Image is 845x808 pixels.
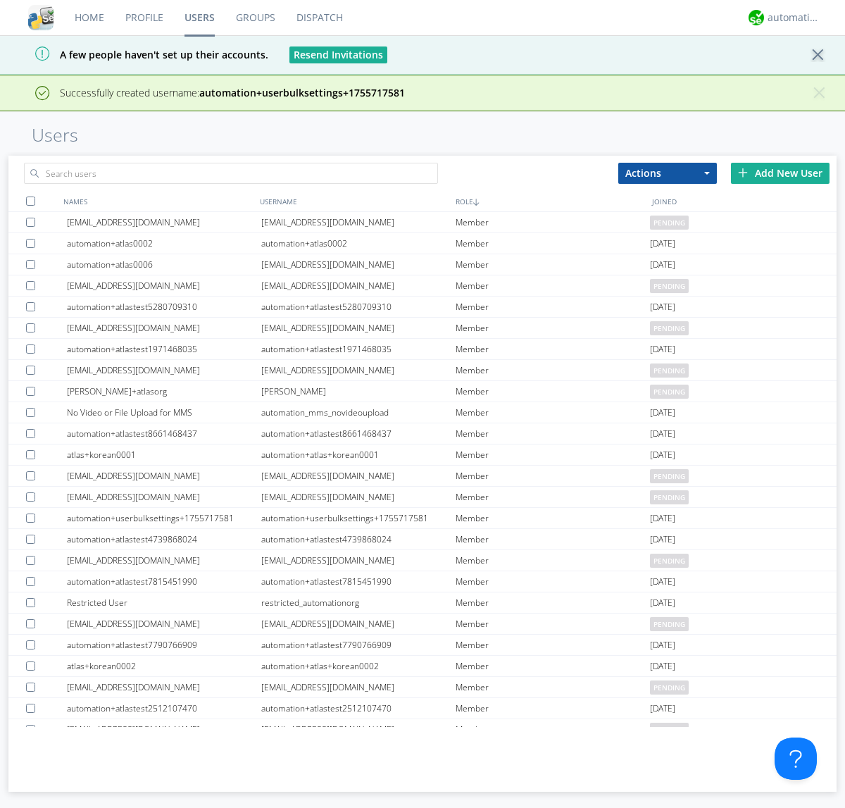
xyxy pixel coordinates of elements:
[456,635,650,655] div: Member
[67,466,261,486] div: [EMAIL_ADDRESS][DOMAIN_NAME]
[650,571,675,592] span: [DATE]
[8,233,837,254] a: automation+atlas0002automation+atlas0002Member[DATE]
[456,719,650,740] div: Member
[650,680,689,695] span: pending
[67,698,261,719] div: automation+atlastest2512107470
[8,571,837,592] a: automation+atlastest7815451990automation+atlastest7815451990Member[DATE]
[261,402,456,423] div: automation_mms_novideoupload
[650,385,689,399] span: pending
[456,381,650,402] div: Member
[256,191,453,211] div: USERNAME
[261,360,456,380] div: [EMAIL_ADDRESS][DOMAIN_NAME]
[738,168,748,178] img: plus.svg
[650,423,675,445] span: [DATE]
[768,11,820,25] div: automation+atlas
[456,360,650,380] div: Member
[8,212,837,233] a: [EMAIL_ADDRESS][DOMAIN_NAME][EMAIL_ADDRESS][DOMAIN_NAME]Memberpending
[261,571,456,592] div: automation+atlastest7815451990
[261,339,456,359] div: automation+atlastest1971468035
[456,445,650,465] div: Member
[60,191,256,211] div: NAMES
[650,297,675,318] span: [DATE]
[261,466,456,486] div: [EMAIL_ADDRESS][DOMAIN_NAME]
[650,321,689,335] span: pending
[8,275,837,297] a: [EMAIL_ADDRESS][DOMAIN_NAME][EMAIL_ADDRESS][DOMAIN_NAME]Memberpending
[67,275,261,296] div: [EMAIL_ADDRESS][DOMAIN_NAME]
[8,360,837,381] a: [EMAIL_ADDRESS][DOMAIN_NAME][EMAIL_ADDRESS][DOMAIN_NAME]Memberpending
[261,487,456,507] div: [EMAIL_ADDRESS][DOMAIN_NAME]
[618,163,717,184] button: Actions
[8,487,837,508] a: [EMAIL_ADDRESS][DOMAIN_NAME][EMAIL_ADDRESS][DOMAIN_NAME]Memberpending
[456,233,650,254] div: Member
[456,254,650,275] div: Member
[67,592,261,613] div: Restricted User
[650,469,689,483] span: pending
[8,254,837,275] a: automation+atlas0006[EMAIL_ADDRESS][DOMAIN_NAME]Member[DATE]
[67,508,261,528] div: automation+userbulksettings+1755717581
[452,191,649,211] div: ROLE
[650,508,675,529] span: [DATE]
[650,635,675,656] span: [DATE]
[60,86,405,99] span: Successfully created username:
[67,635,261,655] div: automation+atlastest7790766909
[650,363,689,378] span: pending
[749,10,764,25] img: d2d01cd9b4174d08988066c6d424eccd
[456,339,650,359] div: Member
[67,233,261,254] div: automation+atlas0002
[261,233,456,254] div: automation+atlas0002
[650,723,689,737] span: pending
[261,508,456,528] div: automation+userbulksettings+1755717581
[775,738,817,780] iframe: Toggle Customer Support
[67,677,261,697] div: [EMAIL_ADDRESS][DOMAIN_NAME]
[456,592,650,613] div: Member
[650,592,675,614] span: [DATE]
[8,402,837,423] a: No Video or File Upload for MMSautomation_mms_novideouploadMember[DATE]
[650,617,689,631] span: pending
[261,318,456,338] div: [EMAIL_ADDRESS][DOMAIN_NAME]
[67,656,261,676] div: atlas+korean0002
[8,508,837,529] a: automation+userbulksettings+1755717581automation+userbulksettings+1755717581Member[DATE]
[261,445,456,465] div: automation+atlas+korean0001
[650,233,675,254] span: [DATE]
[67,529,261,549] div: automation+atlastest4739868024
[261,677,456,697] div: [EMAIL_ADDRESS][DOMAIN_NAME]
[8,614,837,635] a: [EMAIL_ADDRESS][DOMAIN_NAME][EMAIL_ADDRESS][DOMAIN_NAME]Memberpending
[67,423,261,444] div: automation+atlastest8661468437
[731,163,830,184] div: Add New User
[261,529,456,549] div: automation+atlastest4739868024
[650,698,675,719] span: [DATE]
[261,656,456,676] div: automation+atlas+korean0002
[456,508,650,528] div: Member
[67,254,261,275] div: automation+atlas0006
[456,698,650,719] div: Member
[650,254,675,275] span: [DATE]
[261,635,456,655] div: automation+atlastest7790766909
[650,554,689,568] span: pending
[456,656,650,676] div: Member
[67,571,261,592] div: automation+atlastest7815451990
[8,550,837,571] a: [EMAIL_ADDRESS][DOMAIN_NAME][EMAIL_ADDRESS][DOMAIN_NAME]Memberpending
[11,48,268,61] span: A few people haven't set up their accounts.
[8,445,837,466] a: atlas+korean0001automation+atlas+korean0001Member[DATE]
[456,297,650,317] div: Member
[261,423,456,444] div: automation+atlastest8661468437
[8,297,837,318] a: automation+atlastest5280709310automation+atlastest5280709310Member[DATE]
[261,698,456,719] div: automation+atlastest2512107470
[650,279,689,293] span: pending
[67,318,261,338] div: [EMAIL_ADDRESS][DOMAIN_NAME]
[261,297,456,317] div: automation+atlastest5280709310
[8,529,837,550] a: automation+atlastest4739868024automation+atlastest4739868024Member[DATE]
[456,677,650,697] div: Member
[67,719,261,740] div: [EMAIL_ADDRESS][DOMAIN_NAME]
[199,86,405,99] strong: automation+userbulksettings+1755717581
[67,402,261,423] div: No Video or File Upload for MMS
[649,191,845,211] div: JOINED
[8,381,837,402] a: [PERSON_NAME]+atlasorg[PERSON_NAME]Memberpending
[8,318,837,339] a: [EMAIL_ADDRESS][DOMAIN_NAME][EMAIL_ADDRESS][DOMAIN_NAME]Memberpending
[8,635,837,656] a: automation+atlastest7790766909automation+atlastest7790766909Member[DATE]
[8,592,837,614] a: Restricted Userrestricted_automationorgMember[DATE]
[8,423,837,445] a: automation+atlastest8661468437automation+atlastest8661468437Member[DATE]
[67,487,261,507] div: [EMAIL_ADDRESS][DOMAIN_NAME]
[650,656,675,677] span: [DATE]
[67,360,261,380] div: [EMAIL_ADDRESS][DOMAIN_NAME]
